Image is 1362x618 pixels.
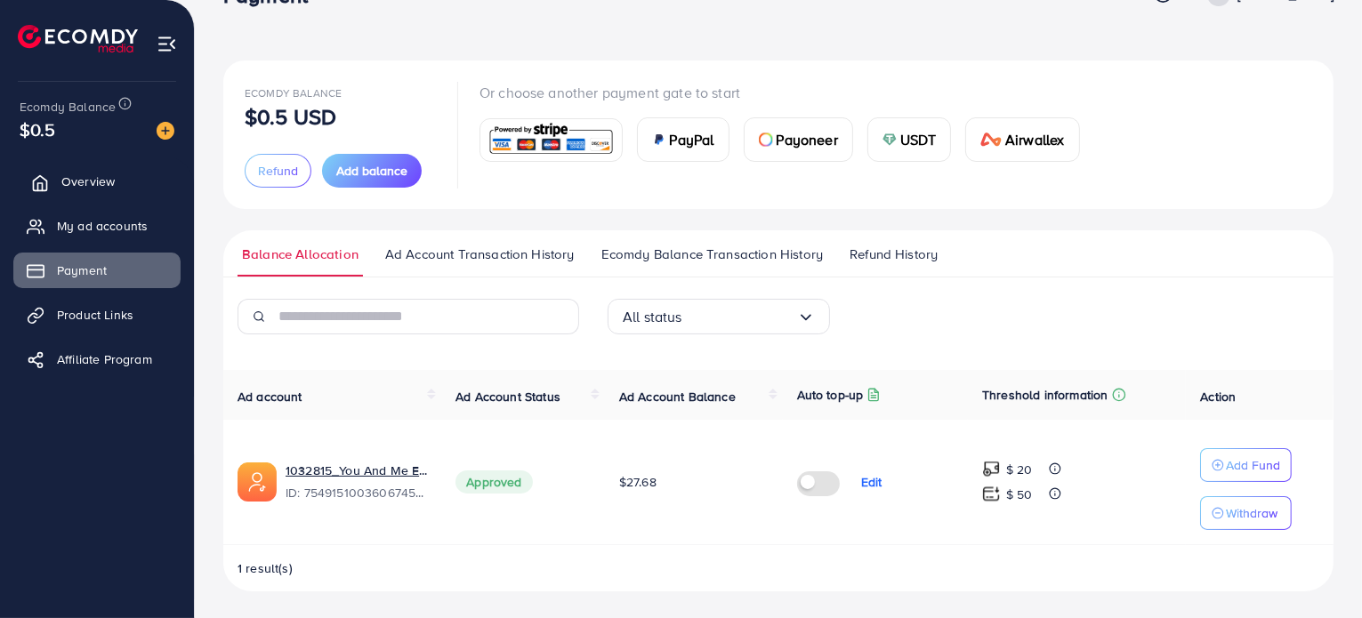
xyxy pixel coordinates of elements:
img: top-up amount [982,485,1001,503]
a: cardAirwallex [965,117,1079,162]
span: Ecomdy Balance [20,98,116,116]
span: Ad account [238,388,302,405]
p: $ 20 [1006,459,1033,480]
p: Withdraw [1226,502,1277,524]
iframe: Chat [1286,538,1349,605]
a: cardPayPal [637,117,729,162]
button: Refund [245,154,311,188]
a: Affiliate Program [13,341,181,377]
button: Withdraw [1200,496,1292,530]
p: $0.5 USD [245,106,336,127]
a: My ad accounts [13,208,181,244]
img: menu [157,34,177,54]
span: Action [1200,388,1236,405]
img: card [882,132,897,147]
a: card [480,118,623,162]
button: Add Fund [1200,448,1292,482]
p: Auto top-up [797,384,864,405]
p: Or choose another payment gate to start [480,82,1094,103]
a: 1032815_You And Me ECOMDY_1757673778601 [286,461,427,479]
span: My ad accounts [57,217,148,235]
span: Product Links [57,306,133,324]
span: Ecomdy Balance Transaction History [601,245,823,264]
span: USDT [900,129,937,150]
img: ic-ads-acc.e4c84228.svg [238,462,277,502]
span: All status [623,303,682,331]
span: Ad Account Balance [619,388,736,405]
span: Overview [61,173,115,190]
span: Ad Account Transaction History [385,245,575,264]
p: $ 50 [1006,484,1033,505]
img: top-up amount [982,460,1001,478]
span: Payment [57,261,107,279]
span: Approved [455,470,532,494]
span: $27.68 [619,473,657,491]
img: card [759,132,773,147]
img: card [486,121,617,159]
a: Payment [13,253,181,288]
a: Overview [13,164,181,199]
img: image [157,122,174,140]
p: Edit [861,471,882,493]
img: card [652,132,666,147]
a: cardPayoneer [744,117,853,162]
button: Add balance [322,154,422,188]
a: Product Links [13,297,181,333]
span: Balance Allocation [242,245,359,264]
span: Airwallex [1005,129,1064,150]
span: Refund [258,162,298,180]
p: Add Fund [1226,454,1280,476]
span: Add balance [336,162,407,180]
span: Ecomdy Balance [245,85,342,100]
span: $0.5 [20,116,56,142]
span: PayPal [670,129,714,150]
span: 1 result(s) [238,559,293,577]
span: Ad Account Status [455,388,560,405]
img: logo [18,25,138,52]
input: Search for option [682,303,797,331]
span: Payoneer [777,129,838,150]
p: Threshold information [982,384,1108,405]
div: <span class='underline'>1032815_You And Me ECOMDY_1757673778601</span></br>7549151003606745104 [286,461,427,502]
span: ID: 7549151003606745104 [286,484,427,502]
span: Refund History [850,245,938,264]
img: card [980,132,1002,147]
a: cardUSDT [867,117,952,162]
div: Search for option [608,299,830,334]
span: Affiliate Program [57,350,152,368]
